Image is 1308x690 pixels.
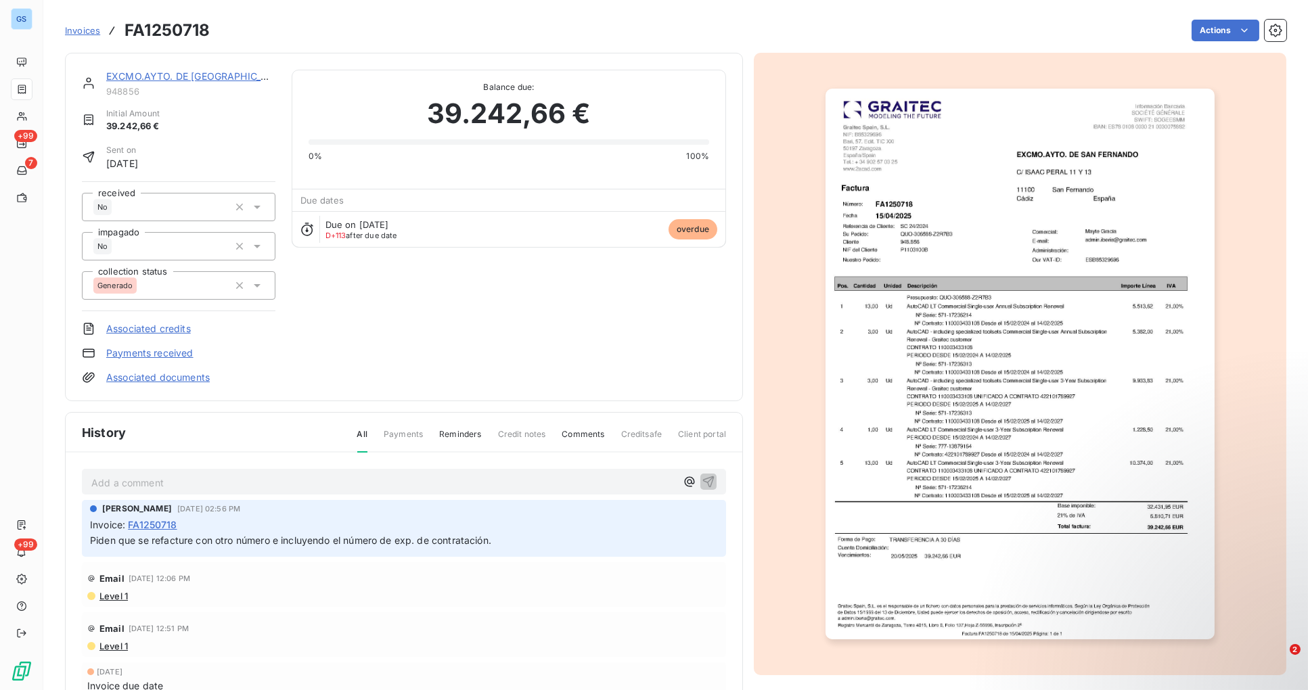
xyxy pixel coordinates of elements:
span: 0% [309,150,322,162]
a: Payments received [106,346,194,360]
span: History [82,423,126,442]
span: Invoice : [90,517,125,532]
a: Associated documents [106,371,210,384]
span: Payments [384,428,423,451]
span: after due date [325,231,397,239]
span: Balance due: [309,81,709,93]
span: Generado [97,281,133,290]
span: [DATE] 12:51 PM [129,624,189,632]
span: Email [99,623,125,634]
span: FA1250718 [128,517,177,532]
span: Credit notes [498,428,546,451]
iframe: Intercom live chat [1262,644,1294,676]
span: Invoices [65,25,100,36]
span: Sent on [106,144,138,156]
span: D+113 [325,231,346,240]
span: 948856 [106,86,275,97]
span: Piden que se refacture con otro número e incluyendo el número de exp. de contratación. [90,534,491,546]
span: [DATE] 12:06 PM [129,574,190,582]
span: Reminders [439,428,481,451]
h3: FA1250718 [125,18,210,43]
span: Comments [562,428,604,451]
a: Associated credits [106,322,191,336]
span: No [97,242,108,250]
span: [DATE] [97,668,122,676]
span: Client portal [678,428,726,451]
span: 39.242,66 € [106,120,160,133]
span: [PERSON_NAME] [102,503,172,515]
button: Actions [1192,20,1259,41]
a: Invoices [65,24,100,37]
span: +99 [14,130,37,142]
span: Level 1 [98,641,128,651]
img: Logo LeanPay [11,660,32,682]
span: 7 [25,157,37,169]
span: [DATE] [106,156,138,170]
span: 2 [1290,644,1301,655]
span: Due dates [300,195,344,206]
span: overdue [669,219,717,239]
iframe: Intercom notifications message [1037,559,1308,653]
span: [DATE] 02:56 PM [177,505,240,513]
span: No [97,203,108,211]
span: Due on [DATE] [325,219,389,230]
span: 100% [686,150,709,162]
img: invoice_thumbnail [826,89,1215,639]
span: +99 [14,538,37,551]
a: EXCMO.AYTO. DE [GEOGRAPHIC_DATA][PERSON_NAME] [106,70,369,82]
span: Initial Amount [106,108,160,120]
span: All [357,428,367,453]
span: 39.242,66 € [427,93,591,134]
span: Email [99,573,125,584]
div: GS [11,8,32,30]
span: Creditsafe [621,428,662,451]
span: Level 1 [98,591,128,601]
